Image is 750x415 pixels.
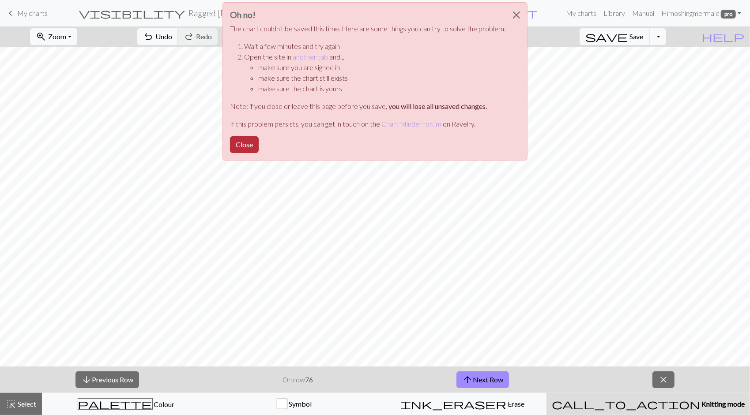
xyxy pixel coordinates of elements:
p: If this problem persists, you can get in touch on the on Ravelry. [230,119,506,129]
a: Chart Minder forum [381,120,441,128]
span: Knitting mode [700,400,745,408]
span: Symbol [287,400,312,408]
button: Symbol [210,393,378,415]
button: Colour [42,393,210,415]
button: Close [230,136,259,153]
button: Previous Row [75,371,139,388]
span: arrow_upward [462,374,473,386]
li: make sure the chart still exists [258,73,506,83]
span: arrow_downward [81,374,92,386]
span: palette [78,398,152,410]
li: Open the site in and... [244,52,506,94]
li: make sure the chart is yours [258,83,506,94]
span: ink_eraser [400,398,506,410]
span: highlight_alt [6,398,16,410]
p: On row [283,374,313,385]
button: Next Row [456,371,509,388]
span: Colour [153,400,175,408]
span: call_to_action [552,398,700,410]
strong: you will lose all unsaved changes. [388,102,487,110]
span: close [658,374,669,386]
p: Note: if you close or leave this page before you save, [230,101,506,112]
li: make sure you are signed in [258,62,506,73]
button: Erase [378,393,546,415]
button: Close [506,3,527,27]
p: The chart couldn't be saved this time. Here are some things you can try to solve the problem: [230,23,506,34]
button: Knitting mode [546,393,750,415]
strong: 76 [305,375,313,384]
li: Wait a few minutes and try again [244,41,506,52]
span: Select [16,400,36,408]
a: another tab [293,52,328,61]
h3: Oh no! [230,10,506,20]
span: Erase [506,400,524,408]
